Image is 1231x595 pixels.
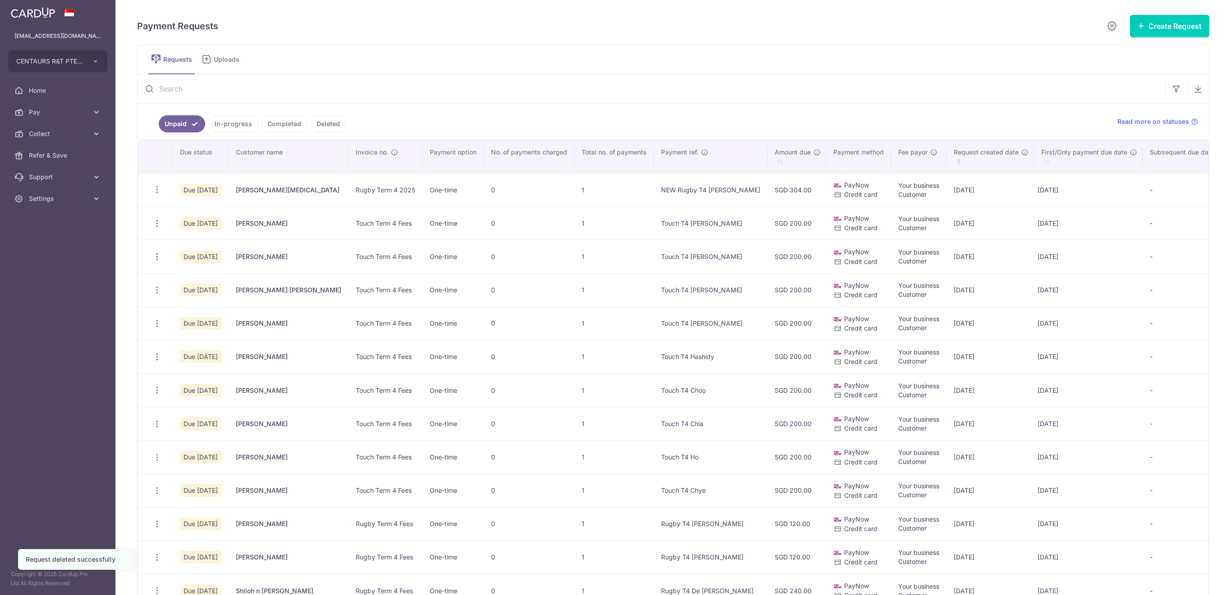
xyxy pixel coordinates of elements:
td: One-time [423,373,484,407]
td: [DATE] [1034,507,1143,540]
td: [DATE] [946,474,1034,507]
span: PayNow [844,549,869,556]
input: Search [138,74,1166,103]
td: [PERSON_NAME] [229,206,349,240]
div: Request deleted successfully [26,555,126,564]
td: 0 [484,340,574,373]
span: Due [DATE] [180,317,221,330]
span: Customer [898,424,927,432]
iframe: Opens a widget where you can find more information [1173,568,1222,590]
th: Payment method [826,141,891,173]
a: Read more on statuses [1117,117,1198,126]
td: Rugby T4 [PERSON_NAME] [654,540,767,574]
td: [DATE] [1034,440,1143,473]
span: PayNow [844,248,869,255]
td: 0 [484,507,574,540]
td: One-time [423,474,484,507]
th: Amount due : activate to sort column ascending [767,141,826,173]
td: One-time [423,440,484,473]
td: Touch T4 Chia [654,407,767,440]
td: SGD 304.00 [767,173,826,206]
span: Credit card [844,358,877,365]
td: Touch Term 4 Fees [349,206,423,240]
td: SGD 200.00 [767,206,826,240]
td: [PERSON_NAME][MEDICAL_DATA] [229,173,349,206]
td: Touch Term 4 Fees [349,340,423,373]
img: paynow-md-4fe65508ce96feda548756c5ee0e473c78d4820b8ea51387c6e4ad89e58a5e61.png [833,181,842,190]
span: Due [DATE] [180,551,221,563]
td: [DATE] [1034,307,1143,340]
th: Fee payor [891,141,946,173]
img: paynow-md-4fe65508ce96feda548756c5ee0e473c78d4820b8ea51387c6e4ad89e58a5e61.png [833,214,842,223]
td: SGD 200.00 [767,273,826,307]
td: [DATE] [1034,206,1143,240]
span: Credit card [844,458,877,466]
span: Due [DATE] [180,484,221,497]
td: Touch Term 4 Fees [349,474,423,507]
span: Payment ref. [661,148,698,157]
th: Request created date : activate to sort column ascending [946,141,1034,173]
td: Touch Term 4 Fees [349,307,423,340]
td: [PERSON_NAME] [229,407,349,440]
td: Rugby Term 4 Fees [349,507,423,540]
td: SGD 120.00 [767,540,826,574]
td: [DATE] [1034,273,1143,307]
td: Rugby T4 [PERSON_NAME] [654,507,767,540]
td: SGD 120.00 [767,507,826,540]
a: Requests [148,45,195,74]
span: Your business [898,248,939,256]
span: Your business [898,282,939,289]
td: 1 [574,507,654,540]
span: Due [DATE] [180,184,221,196]
td: [PERSON_NAME] [PERSON_NAME] [229,273,349,307]
span: Amount due [775,148,811,157]
img: paynow-md-4fe65508ce96feda548756c5ee0e473c78d4820b8ea51387c6e4ad89e58a5e61.png [833,582,842,591]
td: 1 [574,173,654,206]
span: PayNow [844,582,869,590]
th: Due status [173,141,229,173]
td: 1 [574,474,654,507]
span: Customer [898,391,927,399]
td: SGD 200.00 [767,307,826,340]
a: In-progress [209,115,258,132]
td: 1 [574,440,654,473]
th: Customer name [229,141,349,173]
span: Customer [898,324,927,332]
td: [DATE] [1034,340,1143,373]
span: PayNow [844,348,869,356]
span: Pay [29,108,88,117]
td: 1 [574,307,654,340]
td: [DATE] [1034,407,1143,440]
span: Customer [898,257,927,265]
td: 1 [574,540,654,574]
td: [PERSON_NAME] [229,373,349,407]
span: Customer [898,524,927,532]
span: Collect [29,129,88,138]
td: [PERSON_NAME] [229,340,349,373]
td: [PERSON_NAME] [229,307,349,340]
td: [PERSON_NAME] [229,540,349,574]
span: Requests [163,55,195,64]
img: paynow-md-4fe65508ce96feda548756c5ee0e473c78d4820b8ea51387c6e4ad89e58a5e61.png [833,348,842,357]
td: Touch T4 [PERSON_NAME] [654,206,767,240]
span: No. of payments charged [491,148,567,157]
td: [PERSON_NAME] [229,440,349,473]
td: [DATE] [946,507,1034,540]
th: First/Only payment due date : activate to sort column ascending [1034,141,1143,173]
span: Your business [898,315,939,322]
td: One-time [423,240,484,273]
span: Subsequent due date [1150,148,1214,157]
img: paynow-md-4fe65508ce96feda548756c5ee0e473c78d4820b8ea51387c6e4ad89e58a5e61.png [833,549,842,558]
span: PayNow [844,282,869,289]
td: 0 [484,240,574,273]
span: Your business [898,415,939,423]
td: SGD 200.00 [767,474,826,507]
td: 0 [484,273,574,307]
span: Customer [898,357,927,365]
span: Credit card [844,291,877,299]
span: PayNow [844,214,869,222]
td: SGD 200.00 [767,240,826,273]
td: Touch T4 Chye [654,474,767,507]
td: One-time [423,173,484,206]
th: Invoice no. [349,141,423,173]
